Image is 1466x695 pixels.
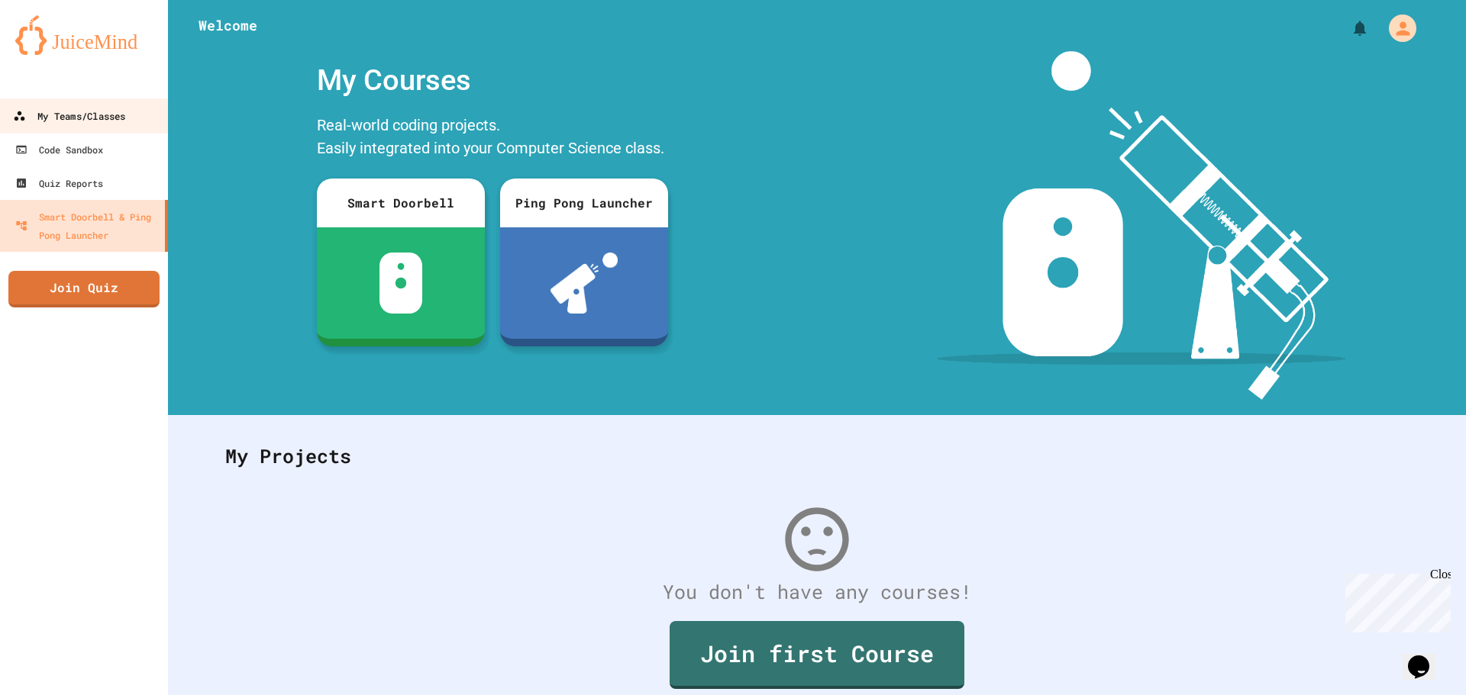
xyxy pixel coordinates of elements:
[210,426,1424,486] div: My Projects
[551,253,618,314] img: ppl-with-ball.png
[937,51,1346,400] img: banner-image-my-projects.png
[1322,15,1373,41] div: My Notifications
[1339,568,1451,632] iframe: chat widget
[379,253,423,314] img: sdb-white.svg
[15,208,159,244] div: Smart Doorbell & Ping Pong Launcher
[500,179,668,227] div: Ping Pong Launcher
[1402,634,1451,680] iframe: chat widget
[317,179,485,227] div: Smart Doorbell
[15,15,153,55] img: logo-orange.svg
[1373,11,1420,46] div: My Account
[210,578,1424,607] div: You don't have any courses!
[15,174,103,192] div: Quiz Reports
[309,110,676,167] div: Real-world coding projects. Easily integrated into your Computer Science class.
[13,107,125,126] div: My Teams/Classes
[670,621,964,689] a: Join first Course
[6,6,105,97] div: Chat with us now!Close
[15,140,103,159] div: Code Sandbox
[309,51,676,110] div: My Courses
[8,271,160,307] a: Join Quiz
